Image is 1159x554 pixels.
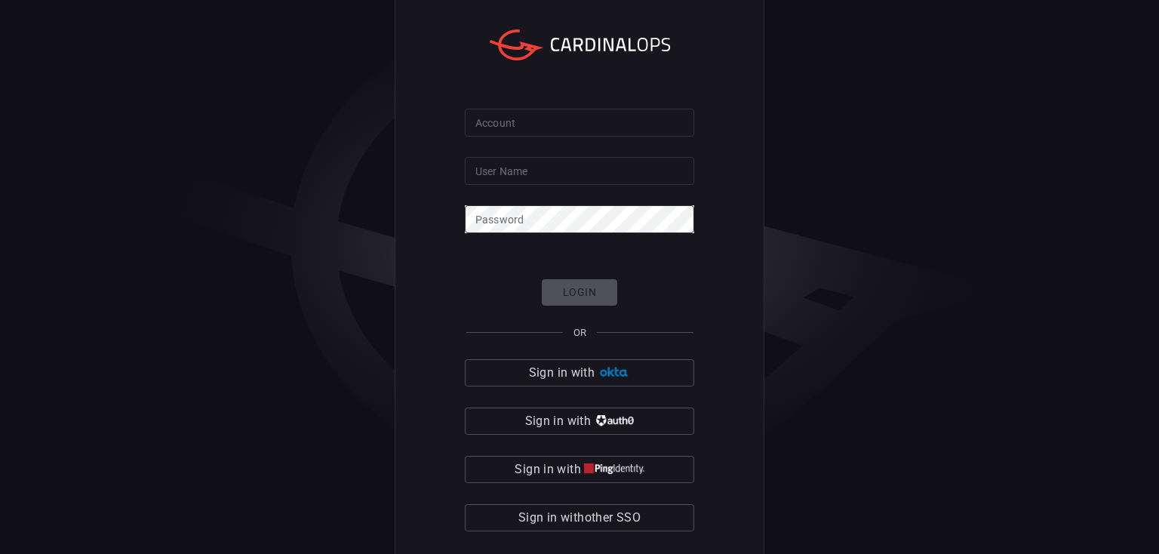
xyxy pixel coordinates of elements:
[465,408,694,435] button: Sign in with
[518,507,641,528] span: Sign in with other SSO
[598,367,630,378] img: Ad5vKXme8s1CQAAAABJRU5ErkJggg==
[573,327,586,338] span: OR
[465,109,694,137] input: Type your account
[594,415,634,426] img: vP8Hhh4KuCH8AavWKdZY7RZgAAAAASUVORK5CYII=
[525,411,591,432] span: Sign in with
[465,157,694,185] input: Type your user name
[515,459,580,480] span: Sign in with
[465,359,694,386] button: Sign in with
[465,456,694,483] button: Sign in with
[584,463,644,475] img: quu4iresuhQAAAABJRU5ErkJggg==
[529,362,595,383] span: Sign in with
[465,504,694,531] button: Sign in withother SSO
